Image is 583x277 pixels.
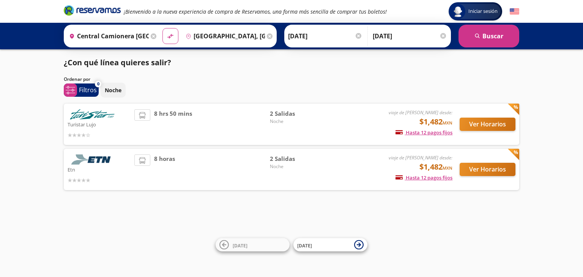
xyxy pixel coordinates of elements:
[64,83,99,97] button: 0Filtros
[105,86,121,94] p: Noche
[154,109,192,139] span: 8 hrs 50 mins
[154,154,175,184] span: 8 horas
[389,109,452,116] em: viaje de [PERSON_NAME] desde:
[68,109,117,120] img: Turistar Lujo
[297,242,312,249] span: [DATE]
[395,129,452,136] span: Hasta 12 pagos fijos
[389,154,452,161] em: viaje de [PERSON_NAME] desde:
[64,76,90,83] p: Ordenar por
[459,25,519,47] button: Buscar
[460,163,515,176] button: Ver Horarios
[270,154,323,163] span: 2 Salidas
[64,57,171,68] p: ¿Con qué línea quieres salir?
[510,7,519,16] button: English
[293,238,367,252] button: [DATE]
[64,5,121,16] i: Brand Logo
[216,238,290,252] button: [DATE]
[68,120,131,129] p: Turistar Lujo
[68,154,117,165] img: Etn
[97,81,99,87] span: 0
[68,165,131,174] p: Etn
[373,27,447,46] input: Opcional
[124,8,387,15] em: ¡Bienvenido a la nueva experiencia de compra de Reservamos, una forma más sencilla de comprar tus...
[270,118,323,125] span: Noche
[233,242,247,249] span: [DATE]
[64,5,121,18] a: Brand Logo
[419,161,452,173] span: $1,482
[460,118,515,131] button: Ver Horarios
[419,116,452,127] span: $1,482
[443,165,452,171] small: MXN
[270,163,323,170] span: Noche
[101,83,126,98] button: Noche
[395,174,452,181] span: Hasta 12 pagos fijos
[465,8,501,15] span: Iniciar sesión
[288,27,362,46] input: Elegir Fecha
[443,120,452,126] small: MXN
[79,85,97,94] p: Filtros
[270,109,323,118] span: 2 Salidas
[183,27,265,46] input: Buscar Destino
[66,27,149,46] input: Buscar Origen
